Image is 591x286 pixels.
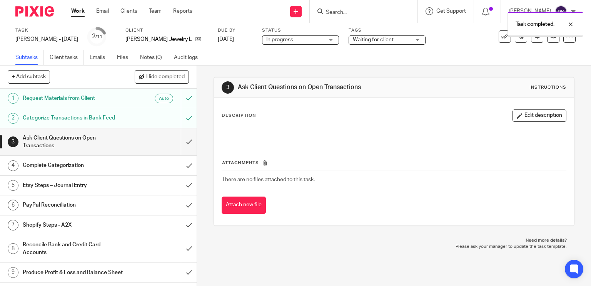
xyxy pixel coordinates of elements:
div: Auto [155,94,173,103]
span: Attachments [222,161,259,165]
div: 6 [8,200,18,210]
p: [PERSON_NAME] Jewelry LLC [125,35,192,43]
div: 2 [8,113,18,124]
h1: Ask Client Questions on Open Transactions [23,132,123,152]
label: Due by [218,27,252,34]
div: Shannon Westmeyer - August 2025 [15,35,78,43]
p: Description [222,113,256,119]
span: In progress [266,37,293,42]
button: + Add subtask [8,70,50,83]
a: Emails [90,50,111,65]
span: [DATE] [218,37,234,42]
span: Hide completed [146,74,185,80]
div: 8 [8,243,18,254]
a: Audit logs [174,50,204,65]
h1: Categorize Transactions in Bank Feed [23,112,123,124]
button: Attach new file [222,197,266,214]
div: 2 [92,32,102,41]
img: svg%3E [555,5,567,18]
label: Status [262,27,339,34]
p: Please ask your manager to update the task template. [221,244,567,250]
h1: Produce Profit & Loss and Balance Sheet [23,267,123,278]
label: Client [125,27,208,34]
button: Hide completed [135,70,189,83]
p: Task completed. [516,20,554,28]
a: Work [71,7,85,15]
div: Instructions [529,84,566,91]
a: Team [149,7,162,15]
h1: Etsy Steps – Journal Entry [23,180,123,191]
h1: Request Materials from Client [23,93,123,104]
p: Need more details? [221,237,567,244]
a: Subtasks [15,50,44,65]
h1: PayPal Reconciliation [23,199,123,211]
a: Client tasks [50,50,84,65]
h1: Ask Client Questions on Open Transactions [238,83,410,91]
span: There are no files attached to this task. [222,177,315,182]
div: 3 [8,136,18,147]
h1: Reconcile Bank and Credit Card Accounts [23,239,123,259]
div: 1 [8,93,18,104]
a: Clients [120,7,137,15]
h1: Complete Categorization [23,160,123,171]
a: Files [117,50,134,65]
div: 7 [8,220,18,230]
a: Email [96,7,109,15]
a: Reports [173,7,192,15]
span: Waiting for client [353,37,394,42]
button: Edit description [513,109,566,122]
div: 3 [222,81,234,94]
h1: Shopify Steps - A2X [23,219,123,231]
label: Task [15,27,78,34]
div: [PERSON_NAME] - [DATE] [15,35,78,43]
img: Pixie [15,6,54,17]
div: 4 [8,160,18,171]
small: /11 [95,35,102,39]
div: 9 [8,267,18,278]
a: Notes (0) [140,50,168,65]
div: 5 [8,180,18,191]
